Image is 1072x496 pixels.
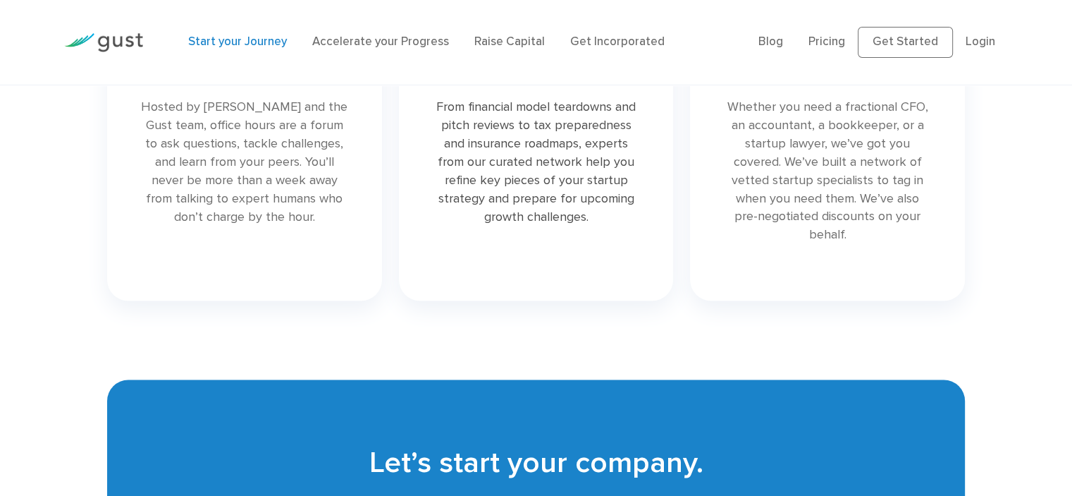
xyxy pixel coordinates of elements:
[758,35,783,49] a: Blog
[128,443,944,483] h2: Let’s start your company.
[966,35,995,49] a: Login
[64,33,143,52] img: Gust Logo
[188,35,287,49] a: Start your Journey
[570,35,665,49] a: Get Incorporated
[312,35,449,49] a: Accelerate your Progress
[858,27,953,58] a: Get Started
[808,35,845,49] a: Pricing
[474,35,545,49] a: Raise Capital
